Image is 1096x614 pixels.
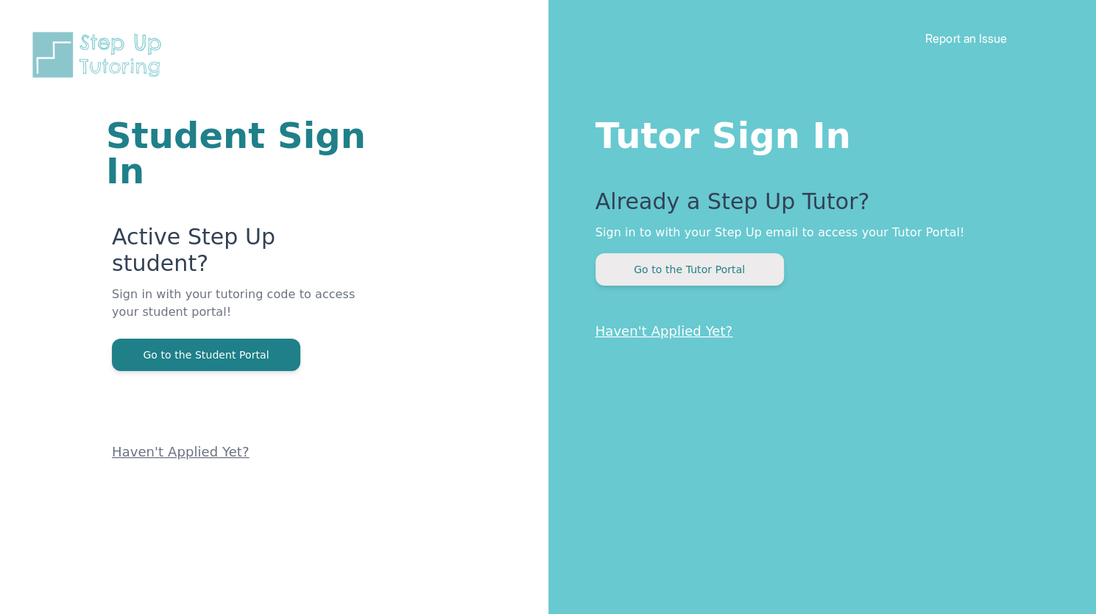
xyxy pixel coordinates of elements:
[925,31,1007,46] a: Report an Issue
[595,253,784,286] button: Go to the Tutor Portal
[112,339,300,371] button: Go to the Student Portal
[29,29,171,80] img: Step Up Tutoring horizontal logo
[112,347,300,361] a: Go to the Student Portal
[106,118,372,188] h1: Student Sign In
[595,112,1038,153] h1: Tutor Sign In
[112,444,250,459] a: Haven't Applied Yet?
[112,286,372,339] p: Sign in with your tutoring code to access your student portal!
[595,188,1038,224] p: Already a Step Up Tutor?
[595,224,1038,241] p: Sign in to with your Step Up email to access your Tutor Portal!
[112,224,372,286] p: Active Step Up student?
[595,323,733,339] a: Haven't Applied Yet?
[595,262,784,276] a: Go to the Tutor Portal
